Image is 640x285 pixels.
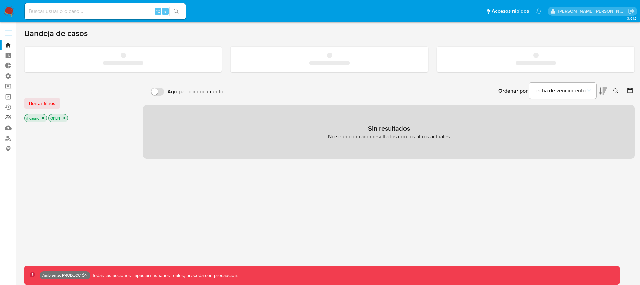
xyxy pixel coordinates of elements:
[492,8,529,15] span: Accesos rápidos
[155,8,160,14] span: ⌥
[558,8,626,14] p: jhon.osorio@mercadolibre.com.co
[42,274,88,277] p: Ambiente: PRODUCCIÓN
[25,7,186,16] input: Buscar usuario o caso...
[90,272,238,279] p: Todas las acciones impactan usuarios reales, proceda con precaución.
[536,8,542,14] a: Notificaciones
[164,8,166,14] span: s
[628,8,635,15] a: Salir
[169,7,183,16] button: search-icon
